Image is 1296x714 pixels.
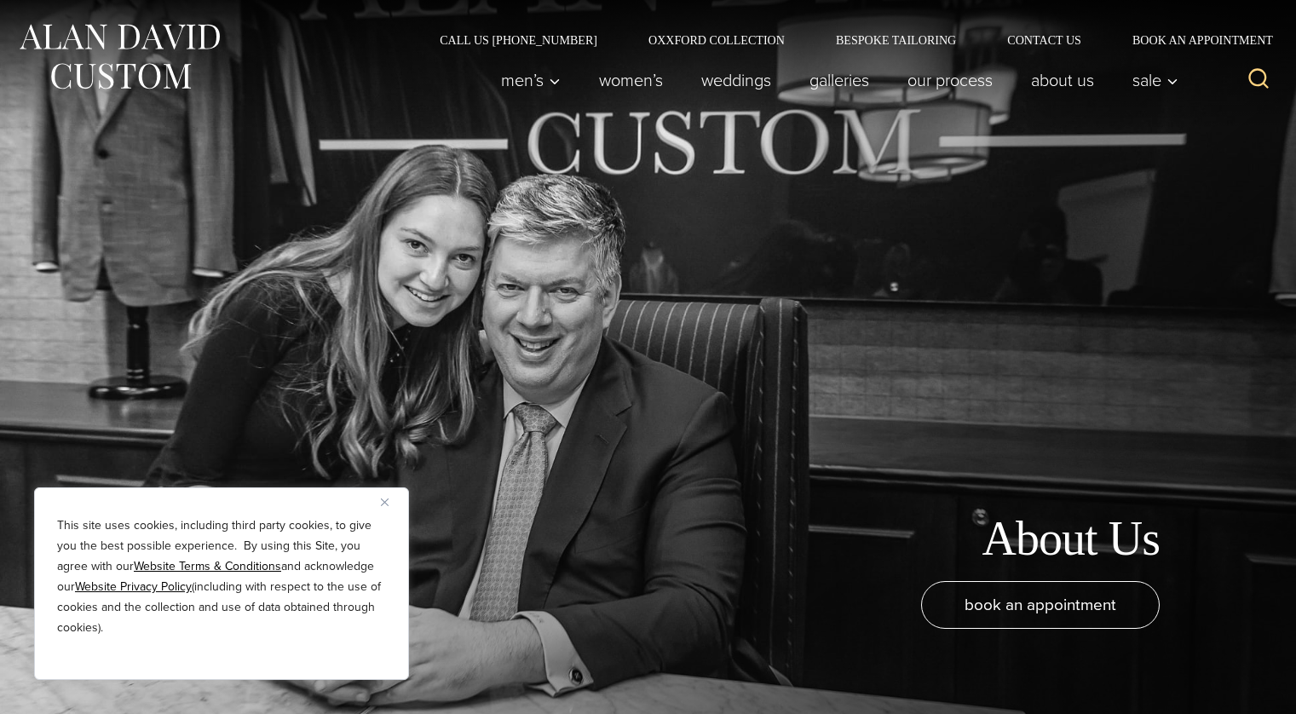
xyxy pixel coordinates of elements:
img: Close [381,498,389,506]
h1: About Us [982,510,1160,567]
a: book an appointment [921,581,1160,629]
a: Bespoke Tailoring [810,34,982,46]
a: Call Us [PHONE_NUMBER] [414,34,623,46]
a: Our Process [889,63,1012,97]
a: Website Privacy Policy [75,578,192,596]
span: Sale [1132,72,1178,89]
a: Galleries [791,63,889,97]
nav: Secondary Navigation [414,34,1279,46]
a: Contact Us [982,34,1107,46]
p: This site uses cookies, including third party cookies, to give you the best possible experience. ... [57,515,386,638]
span: Men’s [501,72,561,89]
button: View Search Form [1238,60,1279,101]
button: Close [381,492,401,512]
a: Women’s [580,63,683,97]
a: About Us [1012,63,1114,97]
a: Book an Appointment [1107,34,1279,46]
img: Alan David Custom [17,19,222,95]
a: weddings [683,63,791,97]
a: Website Terms & Conditions [134,557,281,575]
a: Oxxford Collection [623,34,810,46]
span: book an appointment [965,592,1116,617]
nav: Primary Navigation [482,63,1188,97]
